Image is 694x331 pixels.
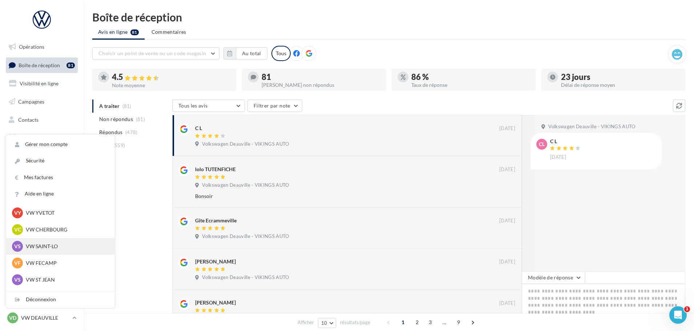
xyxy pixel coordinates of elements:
[4,130,79,145] a: Médiathèque
[195,299,236,306] div: [PERSON_NAME]
[548,124,635,130] span: Volkswagen Deauville - VIKINGS AUTO
[92,47,219,60] button: Choisir un point de vente ou un code magasin
[98,50,206,56] span: Choisir un point de vente ou un code magasin
[262,73,380,81] div: 81
[125,129,138,135] span: (478)
[14,259,21,267] span: VF
[19,44,44,50] span: Opérations
[9,314,16,322] span: VD
[6,153,114,169] a: Sécurité
[195,193,468,200] div: Bonsoir
[561,73,679,81] div: 23 jours
[14,276,21,283] span: VS
[195,258,236,265] div: [PERSON_NAME]
[669,306,687,324] iframe: Intercom live chat
[4,57,79,73] a: Boîte de réception81
[18,116,39,122] span: Contacts
[4,112,79,128] a: Contacts
[539,141,545,148] span: CL
[411,82,530,88] div: Taux de réponse
[99,116,133,123] span: Non répondus
[236,47,267,60] button: Au total
[14,209,21,217] span: VY
[298,319,314,326] span: Afficher
[195,125,202,132] div: C L
[4,39,79,55] a: Opérations
[26,243,106,250] p: VW SAINT-LO
[112,73,230,81] div: 4.5
[92,12,685,23] div: Boîte de réception
[453,316,464,328] span: 9
[4,190,79,212] a: Campagnes DataOnDemand
[18,98,44,105] span: Campagnes
[26,226,106,233] p: VW CHERBOURG
[561,82,679,88] div: Délai de réponse moyen
[4,148,79,164] a: Calendrier
[112,83,230,88] div: Note moyenne
[152,28,186,36] span: Commentaires
[195,217,237,224] div: Gite Ecrammeville
[684,306,690,312] span: 1
[14,226,21,233] span: VC
[424,316,436,328] span: 3
[499,125,515,132] span: [DATE]
[4,94,79,109] a: Campagnes
[99,129,123,136] span: Répondus
[6,311,78,325] a: VD VW DEAUVILLE
[6,169,114,186] a: Mes factures
[26,259,106,267] p: VW FECAMP
[202,274,289,281] span: Volkswagen Deauville - VIKINGS AUTO
[4,76,79,91] a: Visibilité en ligne
[66,62,75,68] div: 81
[247,100,302,112] button: Filtrer par note
[26,276,106,283] p: VW ST JEAN
[340,319,370,326] span: résultats/page
[411,316,423,328] span: 2
[262,82,380,88] div: [PERSON_NAME] non répondus
[4,166,79,188] a: PLV et print personnalisable
[202,233,289,240] span: Volkswagen Deauville - VIKINGS AUTO
[318,318,336,328] button: 10
[19,62,60,68] span: Boîte de réception
[499,218,515,224] span: [DATE]
[439,316,450,328] span: ...
[113,142,125,148] span: (559)
[6,136,114,153] a: Gérer mon compte
[6,186,114,202] a: Aide en ligne
[550,154,566,161] span: [DATE]
[21,314,69,322] p: VW DEAUVILLE
[20,80,58,86] span: Visibilité en ligne
[522,271,585,284] button: Modèle de réponse
[195,166,236,173] div: lolo TUTENFICHE
[499,259,515,265] span: [DATE]
[397,316,409,328] span: 1
[14,243,21,250] span: VS
[202,141,289,148] span: Volkswagen Deauville - VIKINGS AUTO
[202,182,289,189] span: Volkswagen Deauville - VIKINGS AUTO
[499,300,515,307] span: [DATE]
[26,209,106,217] p: VW YVETOT
[6,291,114,308] div: Déconnexion
[499,166,515,173] span: [DATE]
[178,102,208,109] span: Tous les avis
[321,320,327,326] span: 10
[223,47,267,60] button: Au total
[411,73,530,81] div: 86 %
[271,46,291,61] div: Tous
[172,100,245,112] button: Tous les avis
[550,139,582,144] div: C L
[136,116,145,122] span: (81)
